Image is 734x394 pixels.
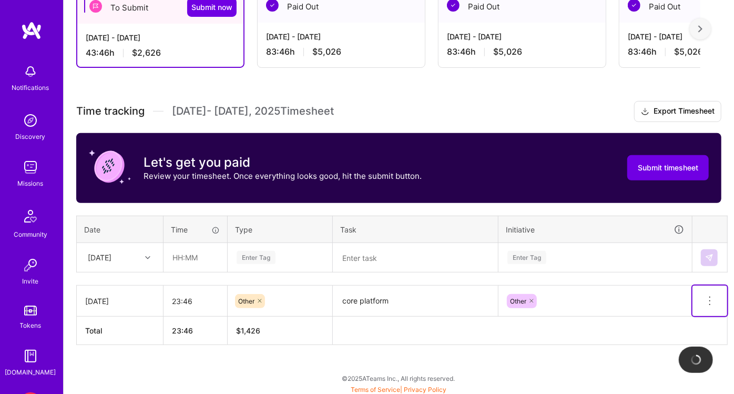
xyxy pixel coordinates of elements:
[20,110,41,131] img: discovery
[16,131,46,142] div: Discovery
[266,46,416,57] div: 83:46 h
[5,367,56,378] div: [DOMAIN_NAME]
[506,224,685,236] div: Initiative
[20,346,41,367] img: guide book
[77,317,164,345] th: Total
[20,61,41,82] img: bell
[334,287,497,316] textarea: core platform
[228,216,333,243] th: Type
[20,320,42,331] div: Tokens
[641,106,649,117] i: icon Download
[447,46,597,57] div: 83:46 h
[77,216,164,243] th: Date
[20,255,41,276] img: Invite
[89,146,131,188] img: coin
[20,157,41,178] img: teamwork
[144,155,422,170] h3: Let's get you paid
[24,306,37,316] img: tokens
[172,105,334,118] span: [DATE] - [DATE] , 2025 Timesheet
[164,287,227,315] input: HH:MM
[351,386,400,393] a: Terms of Service
[447,31,597,42] div: [DATE] - [DATE]
[191,2,232,13] span: Submit now
[86,32,235,43] div: [DATE] - [DATE]
[18,204,43,229] img: Community
[690,355,701,365] img: loading
[493,46,522,57] span: $5,026
[18,178,44,189] div: Missions
[312,46,341,57] span: $5,026
[63,365,734,391] div: © 2025 ATeams Inc., All rights reserved.
[237,249,276,266] div: Enter Tag
[86,47,235,58] div: 43:46 h
[164,244,227,271] input: HH:MM
[164,317,228,345] th: 23:46
[698,25,702,33] img: right
[23,276,39,287] div: Invite
[351,386,446,393] span: |
[88,252,111,263] div: [DATE]
[145,255,150,260] i: icon Chevron
[21,21,42,40] img: logo
[627,155,709,180] button: Submit timesheet
[76,105,145,118] span: Time tracking
[634,101,721,122] button: Export Timesheet
[171,224,220,235] div: Time
[510,297,526,305] span: Other
[266,31,416,42] div: [DATE] - [DATE]
[507,249,546,266] div: Enter Tag
[638,163,698,173] span: Submit timesheet
[12,82,49,93] div: Notifications
[144,170,422,181] p: Review your timesheet. Once everything looks good, hit the submit button.
[14,229,47,240] div: Community
[132,47,161,58] span: $2,626
[705,254,713,262] img: Submit
[85,296,155,307] div: [DATE]
[236,326,260,335] span: $ 1,426
[238,297,254,305] span: Other
[674,46,703,57] span: $5,026
[333,216,498,243] th: Task
[404,386,446,393] a: Privacy Policy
